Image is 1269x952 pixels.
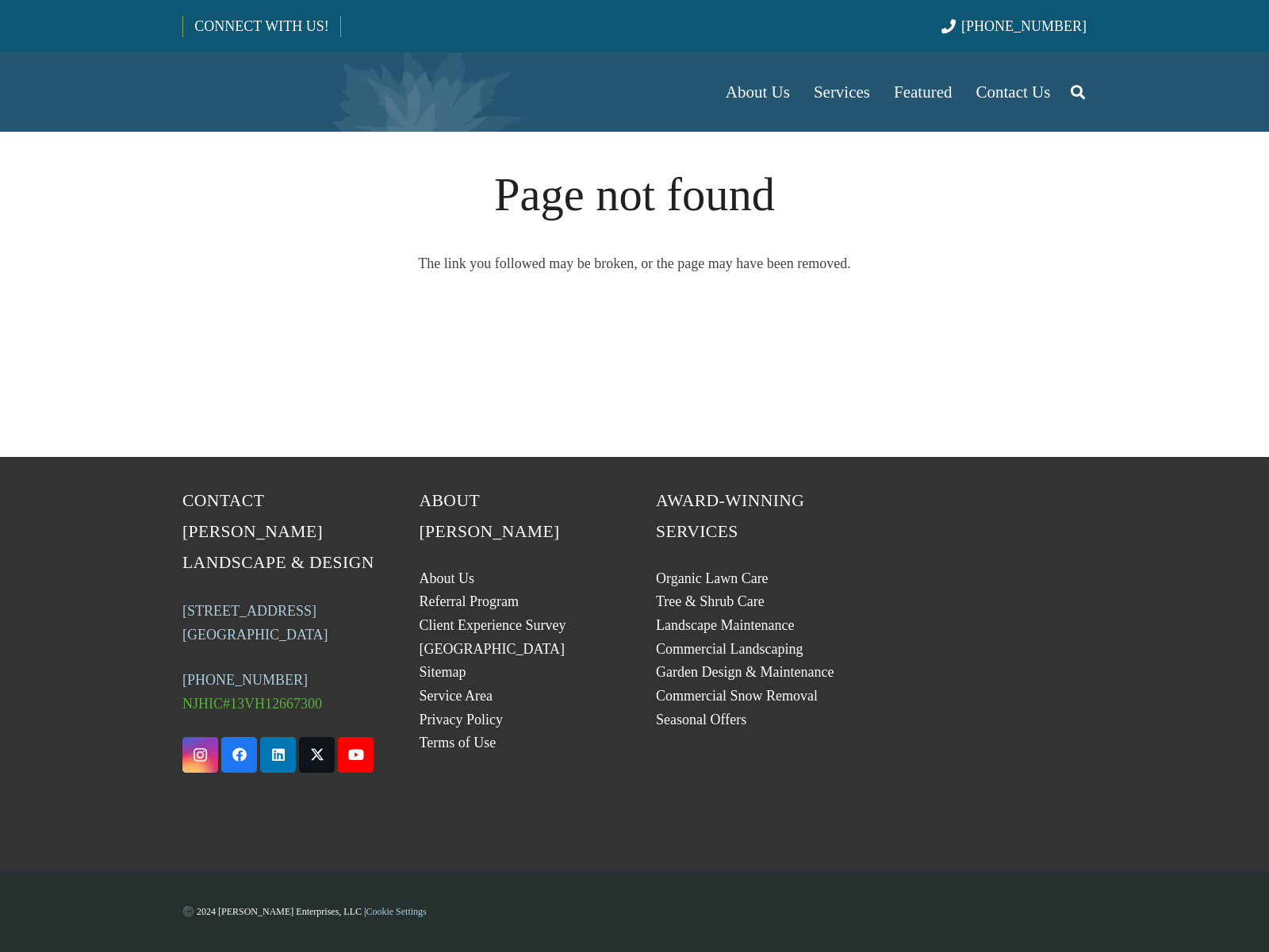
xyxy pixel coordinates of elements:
[893,486,1087,574] a: 19BorstLandscape_Logo_W
[802,52,882,132] a: Services
[976,83,1051,102] span: Contact Us
[183,7,339,45] a: CONNECT WITH US!
[420,593,519,609] a: Referral Program
[656,570,769,586] a: Organic Lawn Care
[182,900,1087,923] p: ©️️️ 2024 [PERSON_NAME] Enterprises, LLC |
[420,491,560,541] span: About [PERSON_NAME]
[656,688,818,704] a: Commercial Snow Removal
[221,737,257,773] a: Facebook
[182,603,328,643] a: [STREET_ADDRESS][GEOGRAPHIC_DATA]
[656,641,803,657] a: Commercial Landscaping
[814,83,870,102] span: Services
[260,737,296,773] a: LinkedIn
[882,52,964,132] a: Featured
[420,641,565,657] a: [GEOGRAPHIC_DATA]
[420,570,475,586] a: About Us
[726,83,790,102] span: About Us
[714,52,802,132] a: About Us
[420,688,493,704] a: Service Area
[941,18,1087,34] a: [PHONE_NUMBER]
[656,491,804,541] span: Award-Winning Services
[964,52,1063,132] a: Contact Us
[338,737,374,773] a: YouTube
[182,737,218,773] a: Instagram
[299,737,335,773] a: X
[366,906,426,917] a: Cookie Settings
[182,672,308,688] a: [PHONE_NUMBER]
[656,617,794,633] a: Landscape Maintenance
[420,712,504,727] a: Privacy Policy
[420,617,566,633] a: Client Experience Survey
[656,712,746,727] a: Seasonal Offers
[961,18,1087,34] span: [PHONE_NUMBER]
[420,664,466,680] a: Sitemap
[894,83,952,102] span: Featured
[893,617,1087,724] a: Mariani_Badge_Full_Founder
[182,160,1087,230] h1: Page not found
[182,696,322,712] span: NJHIC#13VH12667300
[420,735,496,750] a: Terms of Use
[1062,72,1094,112] a: Search
[182,60,446,124] a: Borst-Logo
[656,664,834,680] a: Garden Design & Maintenance
[656,593,765,609] a: Tree & Shrub Care
[182,251,1087,275] p: The link you followed may be broken, or the page may have been removed.
[893,746,1087,843] a: 23-24_Proud_Member_logo
[182,491,374,572] span: Contact [PERSON_NAME] Landscape & Design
